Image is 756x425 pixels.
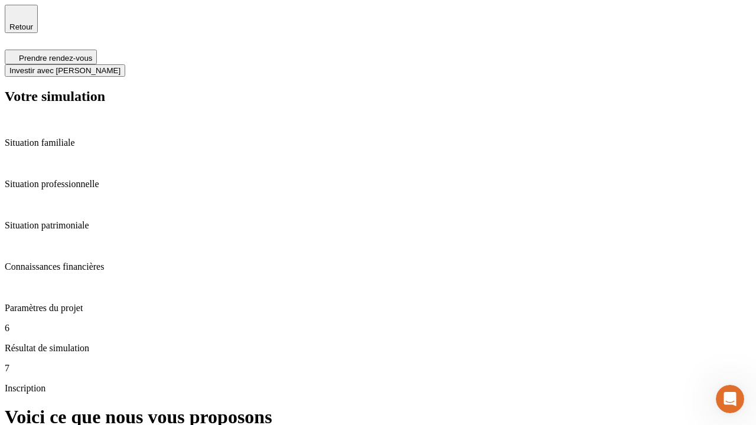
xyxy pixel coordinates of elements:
[9,66,120,75] span: Investir avec [PERSON_NAME]
[5,64,125,77] button: Investir avec [PERSON_NAME]
[5,220,751,231] p: Situation patrimoniale
[5,323,751,334] p: 6
[5,383,751,394] p: Inscription
[5,179,751,189] p: Situation professionnelle
[9,22,33,31] span: Retour
[716,385,744,413] iframe: Intercom live chat
[5,303,751,313] p: Paramètres du projet
[5,343,751,354] p: Résultat de simulation
[5,50,97,64] button: Prendre rendez-vous
[5,363,751,374] p: 7
[5,138,751,148] p: Situation familiale
[5,261,751,272] p: Connaissances financières
[5,5,38,33] button: Retour
[5,89,751,104] h2: Votre simulation
[19,54,92,63] span: Prendre rendez-vous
